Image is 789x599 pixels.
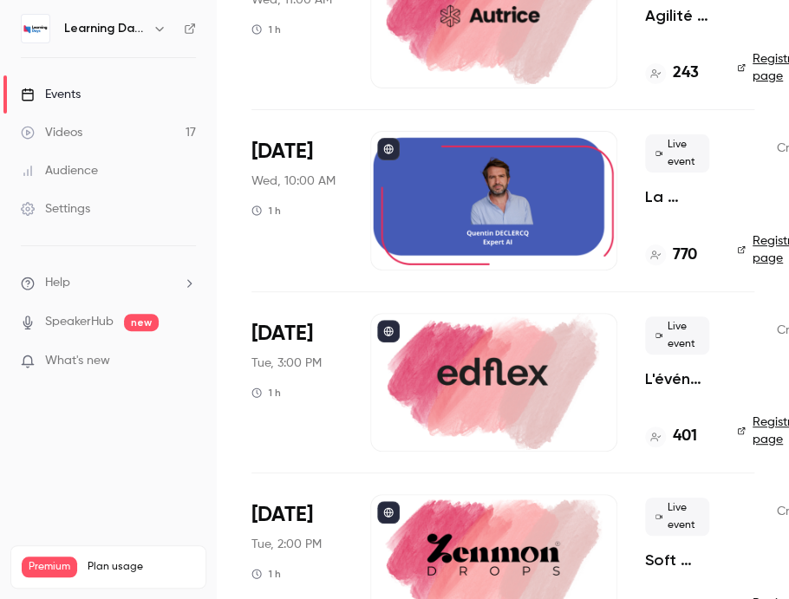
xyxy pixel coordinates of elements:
span: Tue, 3:00 PM [251,355,322,372]
h6: Learning Days [64,20,146,37]
span: Live event [645,134,709,173]
li: help-dropdown-opener [21,274,196,292]
h4: 243 [673,62,699,85]
a: 401 [645,425,697,448]
span: Plan usage [88,560,195,574]
a: 243 [645,62,699,85]
h4: 401 [673,425,697,448]
span: Premium [22,557,77,577]
div: 1 h [251,204,281,218]
span: [DATE] [251,138,313,166]
div: Settings [21,200,90,218]
a: Agilité et pédagogie : Les promesses de l'IA au service de l'expérience apprenante sont-elles ten... [645,5,709,26]
a: Soft Skills & QVT : L'Art de transformer les compétences humaines en levier de bien-être et perfo... [645,550,709,570]
span: What's new [45,352,110,370]
span: [DATE] [251,320,313,348]
div: 1 h [251,567,281,581]
div: Audience [21,162,98,179]
img: Learning Days [22,15,49,42]
div: 1 h [251,23,281,36]
span: Help [45,274,70,292]
div: Events [21,86,81,103]
div: Oct 7 Tue, 3:00 PM (Europe/Paris) [251,313,342,452]
span: Tue, 2:00 PM [251,536,322,553]
iframe: Noticeable Trigger [175,354,196,369]
a: SpeakerHub [45,313,114,331]
span: Live event [645,316,709,355]
div: 1 h [251,386,281,400]
div: Videos [21,124,82,141]
span: new [124,314,159,331]
a: L'événementialisation au service de la formation : engagez vos apprenants tout au long de l’année [645,368,709,389]
a: La créativité de l'IA au service de l'expérience apprenante. [645,186,709,207]
span: Wed, 10:00 AM [251,173,336,190]
a: 770 [645,244,697,267]
div: Oct 8 Wed, 10:00 AM (Europe/Paris) [251,131,342,270]
span: [DATE] [251,501,313,529]
h4: 770 [673,244,697,267]
span: Live event [645,498,709,536]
